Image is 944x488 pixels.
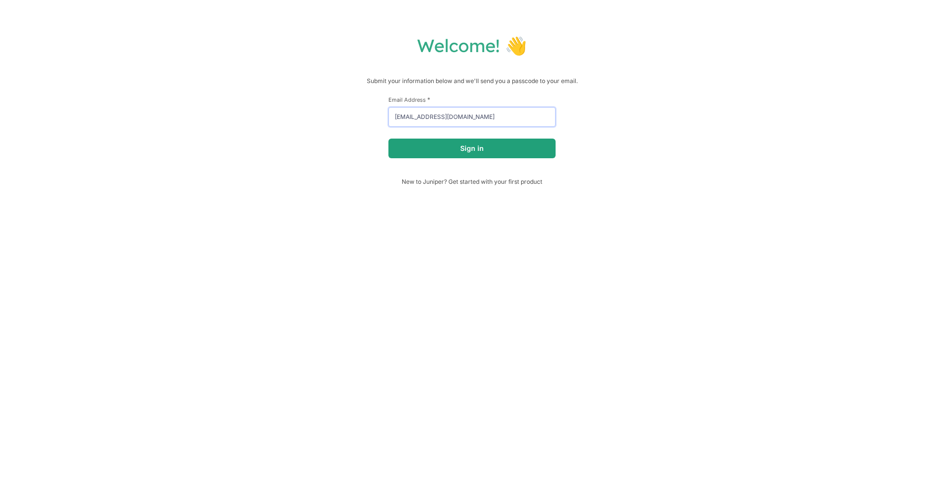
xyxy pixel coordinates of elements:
p: Submit your information below and we'll send you a passcode to your email. [10,76,934,86]
span: This field is required. [427,96,430,103]
span: New to Juniper? Get started with your first product [388,178,556,185]
label: Email Address [388,96,556,103]
input: email@example.com [388,107,556,127]
button: Sign in [388,139,556,158]
h1: Welcome! 👋 [10,34,934,57]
